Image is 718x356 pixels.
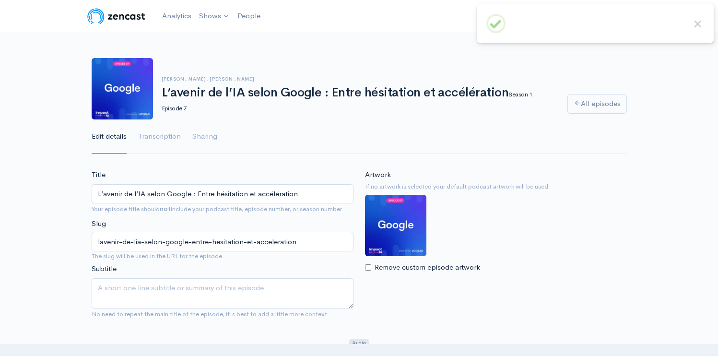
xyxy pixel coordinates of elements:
a: Analytics [158,6,195,26]
a: Sharing [192,119,217,154]
span: Audio [349,339,369,348]
small: The slug will be used in the URL for the episode. [92,251,353,261]
label: Artwork [365,169,391,180]
input: What is the episode's title? [92,184,353,204]
img: ZenCast Logo [86,7,147,26]
a: Shows [195,6,234,27]
label: Slug [92,218,106,229]
small: If no artwork is selected your default podcast artwork will be used [365,182,627,191]
small: Episode 7 [162,104,187,112]
strong: not [160,205,171,213]
small: No need to repeat the main title of the episode, it's best to add a little more context. [92,310,329,318]
a: Edit details [92,119,127,154]
small: Season 1 [508,90,532,98]
label: Title [92,169,106,180]
small: Your episode title should include your podcast title, episode number, or season number. [92,205,344,213]
label: Subtitle [92,263,117,274]
a: People [234,6,264,26]
h1: L’avenir de l’IA selon Google : Entre hésitation et accélération [162,86,556,113]
a: All episodes [567,94,627,114]
a: Transcription [138,119,181,154]
h6: [PERSON_NAME], [PERSON_NAME] [162,76,556,82]
label: Remove custom episode artwork [375,262,480,273]
button: Close this dialog [692,18,704,30]
input: title-of-episode [92,232,353,251]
